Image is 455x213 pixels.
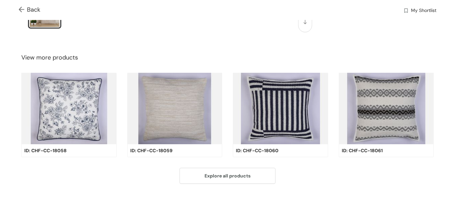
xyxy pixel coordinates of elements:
img: product-img [339,73,434,145]
span: My Shortlist [411,7,436,15]
img: product-img [127,73,223,145]
img: Go back [19,7,27,14]
img: wishlist [403,8,409,15]
span: ID: CHF-CC-18061 [342,147,383,154]
img: product-img [233,73,328,145]
span: Explore all products [205,172,250,179]
button: Explore all products [180,168,275,184]
span: ID: CHF-CC-18059 [130,147,173,154]
span: ID: CHF-CC-18060 [236,147,278,154]
img: scroll down [303,19,307,24]
span: View more products [21,53,78,62]
img: product-img [21,73,117,145]
span: Back [19,5,40,14]
span: ID: CHF-CC-18058 [24,147,67,154]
